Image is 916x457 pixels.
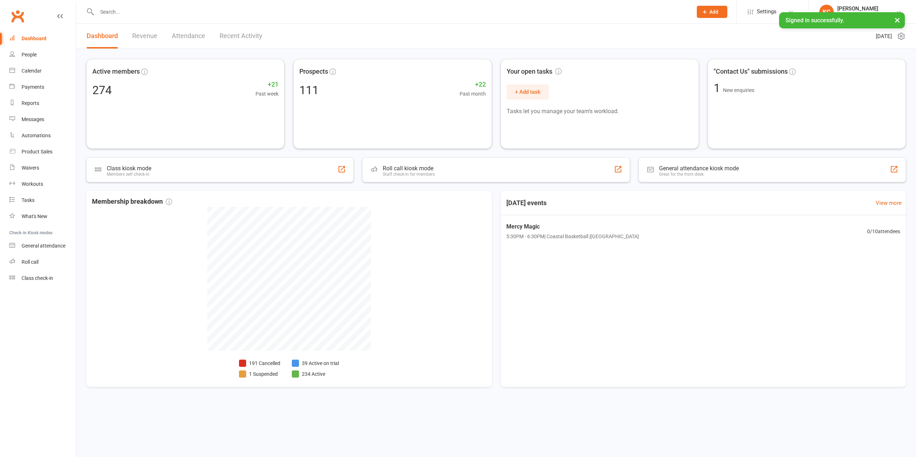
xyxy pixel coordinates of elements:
[507,66,562,77] span: Your open tasks
[383,165,435,172] div: Roll call kiosk mode
[9,238,76,254] a: General attendance kiosk mode
[107,165,151,172] div: Class kiosk mode
[92,197,172,207] span: Membership breakdown
[9,208,76,225] a: What's New
[22,133,51,138] div: Automations
[22,68,42,74] div: Calendar
[239,370,280,378] li: 1 Suspended
[659,165,739,172] div: General attendance kiosk mode
[819,5,834,19] div: KC
[22,181,43,187] div: Workouts
[22,197,34,203] div: Tasks
[697,6,727,18] button: Add
[9,47,76,63] a: People
[507,84,549,100] button: + Add task
[256,90,279,98] span: Past week
[92,84,112,96] div: 274
[107,172,151,177] div: Members self check-in
[22,36,46,41] div: Dashboard
[9,160,76,176] a: Waivers
[506,222,639,231] span: Mercy Magic
[9,192,76,208] a: Tasks
[292,359,339,367] li: 39 Active on trial
[876,32,892,41] span: [DATE]
[22,165,39,171] div: Waivers
[9,31,76,47] a: Dashboard
[659,172,739,177] div: Great for the front desk
[9,111,76,128] a: Messages
[9,7,27,25] a: Clubworx
[714,66,788,77] span: "Contact Us" submissions
[837,12,879,18] div: Coastal Basketball
[757,4,777,20] span: Settings
[22,243,65,249] div: General attendance
[299,84,319,96] div: 111
[292,370,339,378] li: 234 Active
[9,144,76,160] a: Product Sales
[9,176,76,192] a: Workouts
[22,84,44,90] div: Payments
[714,81,723,95] span: 1
[87,24,118,49] a: Dashboard
[460,79,486,90] span: +22
[507,107,693,116] p: Tasks let you manage your team's workload.
[220,24,262,49] a: Recent Activity
[9,128,76,144] a: Automations
[9,254,76,270] a: Roll call
[9,63,76,79] a: Calendar
[22,259,38,265] div: Roll call
[460,90,486,98] span: Past month
[501,197,552,209] h3: [DATE] events
[95,7,687,17] input: Search...
[256,79,279,90] span: +21
[239,359,280,367] li: 191 Cancelled
[891,12,904,28] button: ×
[786,17,844,24] span: Signed in successfully.
[92,66,140,77] span: Active members
[867,227,900,235] span: 0 / 10 attendees
[709,9,718,15] span: Add
[172,24,205,49] a: Attendance
[299,66,328,77] span: Prospects
[22,213,47,219] div: What's New
[723,87,754,93] span: New enquiries
[22,100,39,106] div: Reports
[383,172,435,177] div: Staff check-in for members
[22,275,53,281] div: Class check-in
[22,149,52,154] div: Product Sales
[132,24,157,49] a: Revenue
[837,5,879,12] div: [PERSON_NAME]
[22,52,37,57] div: People
[876,199,902,207] a: View more
[22,116,44,122] div: Messages
[506,232,639,240] span: 5:30PM - 6:30PM | Coastal Basketball | [GEOGRAPHIC_DATA]
[9,79,76,95] a: Payments
[9,270,76,286] a: Class kiosk mode
[9,95,76,111] a: Reports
